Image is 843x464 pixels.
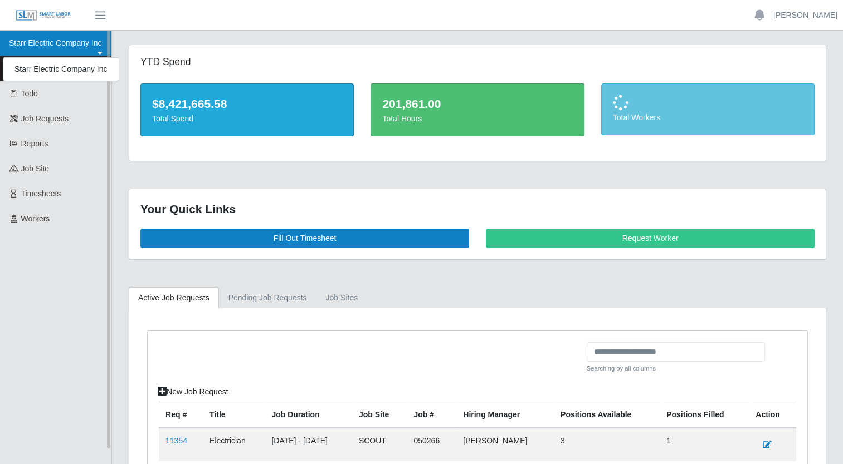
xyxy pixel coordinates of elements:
span: Reports [21,139,48,148]
a: New Job Request [150,382,236,402]
span: Workers [21,214,50,223]
a: Active Job Requests [129,287,219,309]
td: [PERSON_NAME] [456,428,554,461]
th: Title [203,402,265,428]
span: Timesheets [21,189,61,198]
span: Todo [21,89,38,98]
span: Job Requests [21,114,69,123]
td: SCOUT [352,428,407,461]
a: [PERSON_NAME] [773,9,837,21]
span: job site [21,164,50,173]
td: [DATE] - [DATE] [265,428,352,461]
small: Searching by all columns [587,364,765,373]
th: Positions Available [554,402,660,428]
a: 11354 [165,436,187,445]
th: job site [352,402,407,428]
div: Starr Electric Company Inc [3,58,119,81]
th: Action [749,402,796,428]
th: Job Duration [265,402,352,428]
td: 1 [660,428,749,461]
th: Job # [407,402,456,428]
th: Positions Filled [660,402,749,428]
img: SLM Logo [16,9,71,22]
div: Total Hours [382,113,572,125]
th: Req # [159,402,203,428]
div: Total Workers [613,112,803,124]
div: Your Quick Links [140,200,815,218]
td: 3 [554,428,660,461]
a: Pending Job Requests [219,287,316,309]
a: Request Worker [486,229,815,248]
td: 050266 [407,428,456,461]
td: Electrician [203,428,265,461]
div: Total Spend [152,113,342,125]
div: $8,421,665.58 [152,95,342,113]
a: Fill Out Timesheet [140,229,469,248]
h5: YTD Spend [140,56,354,68]
a: job sites [316,287,368,309]
div: 201,861.00 [382,95,572,113]
th: Hiring Manager [456,402,554,428]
